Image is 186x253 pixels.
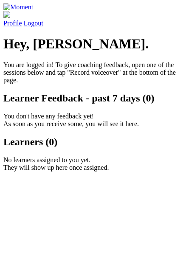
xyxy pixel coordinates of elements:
[3,11,183,27] a: Profile
[3,11,10,18] img: default_avatar-b4e2223d03051bc43aaaccfb402a43260a3f17acc7fafc1603fdf008d6cba3c9.png
[24,20,43,27] a: Logout
[3,136,183,148] h2: Learners (0)
[3,3,33,11] img: Moment
[3,36,183,52] h1: Hey, [PERSON_NAME].
[3,156,183,171] p: No learners assigned to you yet. They will show up here once assigned.
[3,61,183,84] p: You are logged in! To give coaching feedback, open one of the sessions below and tap "Record voic...
[3,112,183,128] p: You don't have any feedback yet! As soon as you receive some, you will see it here.
[3,93,183,104] h2: Learner Feedback - past 7 days (0)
